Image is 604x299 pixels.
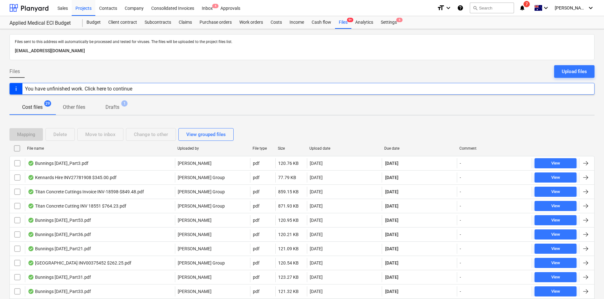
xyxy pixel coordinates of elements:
[445,4,452,12] i: keyboard_arrow_down
[470,3,514,13] button: Search
[535,229,577,240] button: View
[278,175,296,180] div: 77.79 KB
[551,231,560,238] div: View
[28,189,34,194] div: OCR finished
[253,232,260,237] div: pdf
[523,1,530,7] span: 7
[141,16,175,29] a: Subcontracts
[551,202,560,210] div: View
[351,16,377,29] a: Analytics
[310,175,323,180] div: [DATE]
[535,201,577,211] button: View
[278,146,304,151] div: Size
[175,16,196,29] div: Claims
[178,160,212,166] p: [PERSON_NAME]
[460,175,461,180] div: -
[267,16,286,29] div: Costs
[385,203,399,209] span: [DATE]
[178,189,225,195] p: [PERSON_NAME] Group
[535,187,577,197] button: View
[310,161,323,166] div: [DATE]
[253,203,260,209] div: pdf
[278,161,299,166] div: 120.76 KB
[236,16,267,29] a: Work orders
[28,218,91,223] div: Bunnings [DATE]_Part53.pdf
[28,218,34,223] div: OCR finished
[253,189,260,194] div: pdf
[572,269,604,299] iframe: Chat Widget
[83,16,105,29] a: Budget
[310,203,323,209] div: [DATE]
[22,103,43,111] p: Cost files
[535,258,577,268] button: View
[460,189,461,194] div: -
[460,289,461,294] div: -
[551,160,560,167] div: View
[28,260,34,265] div: OCR finished
[15,47,589,55] p: [EMAIL_ADDRESS][DOMAIN_NAME]
[178,274,212,280] p: [PERSON_NAME]
[551,288,560,295] div: View
[554,65,595,78] button: Upload files
[542,4,550,12] i: keyboard_arrow_down
[385,260,399,266] span: [DATE]
[460,275,461,280] div: -
[460,246,461,251] div: -
[396,18,403,22] span: 6
[457,4,463,12] i: Knowledge base
[310,189,323,194] div: [DATE]
[310,232,323,237] div: [DATE]
[535,215,577,225] button: View
[377,16,401,29] a: Settings6
[15,40,589,45] p: Files sent to this address will automatically be processed and tested for viruses. The files will...
[27,146,172,151] div: File name
[253,146,273,151] div: File type
[385,246,399,252] span: [DATE]
[63,103,85,111] p: Other files
[212,4,218,8] span: 4
[385,288,399,295] span: [DATE]
[535,244,577,254] button: View
[335,16,351,29] a: Files9+
[437,4,445,12] i: format_size
[587,4,595,12] i: keyboard_arrow_down
[178,217,212,223] p: [PERSON_NAME]
[105,103,119,111] p: Drafts
[310,246,323,251] div: [DATE]
[178,246,212,252] p: [PERSON_NAME]
[28,203,126,209] div: Titan Concrete Cutting INV 18551 $764.23.pdf
[28,189,144,194] div: Titan Concrete Cuttings Invoice INV-18598-$849.48.pdf
[308,16,335,29] a: Cash flow
[278,275,299,280] div: 123.27 KB
[519,4,525,12] i: notifications
[28,203,34,209] div: OCR finished
[562,67,587,76] div: Upload files
[105,16,141,29] a: Client contract
[385,160,399,166] span: [DATE]
[278,232,299,237] div: 120.21 KB
[551,217,560,224] div: View
[309,146,380,151] div: Upload date
[253,275,260,280] div: pdf
[535,172,577,183] button: View
[253,218,260,223] div: pdf
[347,18,353,22] span: 9+
[28,175,117,180] div: Kennards Hire INV27781908 $345.00.pdf
[28,275,34,280] div: OCR finished
[28,161,34,166] div: OCR finished
[460,260,461,265] div: -
[196,16,236,29] div: Purchase orders
[278,260,299,265] div: 120.54 KB
[177,146,248,151] div: Uploaded by
[310,275,323,280] div: [DATE]
[286,16,308,29] div: Income
[28,232,91,237] div: Bunnings [DATE]_Part36.pdf
[460,218,461,223] div: -
[377,16,401,29] div: Settings
[278,289,299,294] div: 121.32 KB
[28,232,34,237] div: OCR finished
